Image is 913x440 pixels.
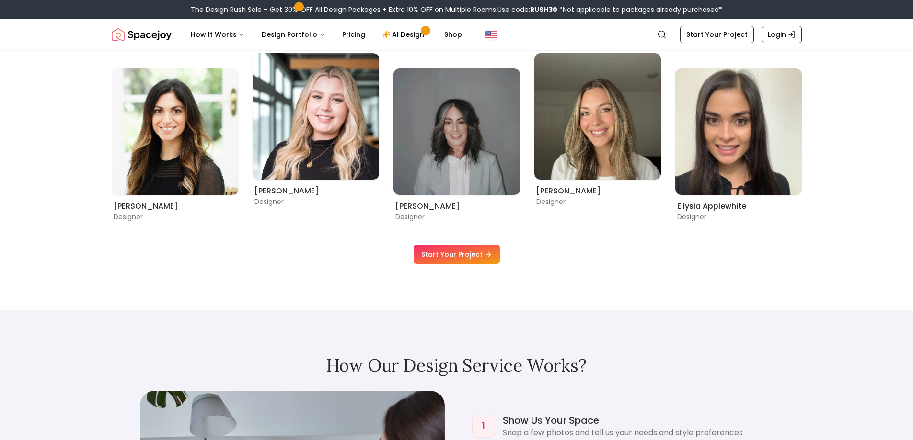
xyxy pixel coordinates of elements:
img: Hannah James [253,53,379,180]
div: 7 / 9 [534,53,661,191]
img: Sarah Nelson [534,53,661,180]
a: Spacejoy [112,25,172,44]
h6: [PERSON_NAME] [254,185,377,197]
b: RUSH30 [530,5,557,14]
a: AI Design [375,25,435,44]
p: Designer [254,197,377,206]
h6: [PERSON_NAME] [536,185,659,197]
h4: 1 [482,419,485,433]
a: Login [762,26,802,43]
a: Shop [437,25,470,44]
p: Snap a few photos and tell us your needs and style preferences [503,427,798,439]
a: Start Your Project [680,26,754,43]
img: Kaitlyn Zill [393,68,520,195]
h6: [PERSON_NAME] [114,201,236,212]
div: 4 / 9 [112,53,238,222]
div: Carousel [112,53,802,222]
h6: Ellysia Applewhite [677,201,800,212]
img: Ellysia Applewhite [675,68,802,195]
span: *Not applicable to packages already purchased* [557,5,722,14]
div: 8 / 9 [675,53,802,222]
img: Christina Manzo [112,68,238,195]
p: Designer [536,197,659,206]
p: Designer [114,212,236,222]
img: United States [485,29,497,40]
button: How It Works [183,25,252,44]
a: Pricing [335,25,373,44]
img: Spacejoy Logo [112,25,172,44]
p: Designer [677,212,800,222]
h4: Show Us Your Space [503,414,798,427]
nav: Main [183,25,470,44]
span: Use code: [497,5,557,14]
h2: How Our Design Service Works? [112,356,802,375]
nav: Global [112,19,802,50]
a: Start Your Project [414,245,500,264]
h6: [PERSON_NAME] [395,201,518,212]
div: 6 / 9 [393,53,520,222]
div: 5 / 9 [253,53,379,191]
p: Designer [395,212,518,222]
button: Design Portfolio [254,25,333,44]
div: The Design Rush Sale – Get 30% OFF All Design Packages + Extra 10% OFF on Multiple Rooms. [191,5,722,14]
